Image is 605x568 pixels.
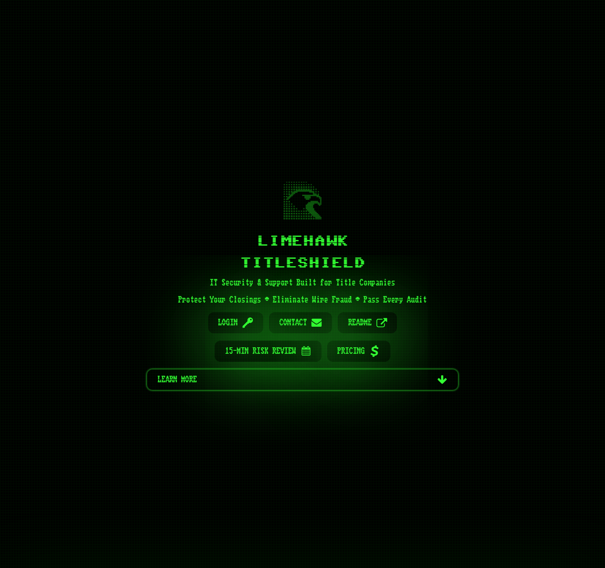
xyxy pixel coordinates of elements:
p: TitleShield [147,256,458,271]
span: README [348,312,372,333]
a: Login [208,312,263,333]
span: Contact [280,312,307,333]
a: 15-Min Risk Review [215,341,321,362]
span: Login [218,312,238,333]
a: Learn more [147,369,458,390]
a: Contact [269,312,332,333]
h1: Limehawk [147,234,458,249]
span: Pricing [337,341,365,362]
span: 15-Min Risk Review [225,341,296,362]
a: README [338,312,397,333]
span: Learn more [158,370,432,390]
h1: Protect Your Closings • Eliminate Wire Fraud • Pass Every Audit [147,295,458,305]
a: Pricing [327,341,390,362]
h1: IT Security & Support Built for Title Companies [147,278,458,288]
